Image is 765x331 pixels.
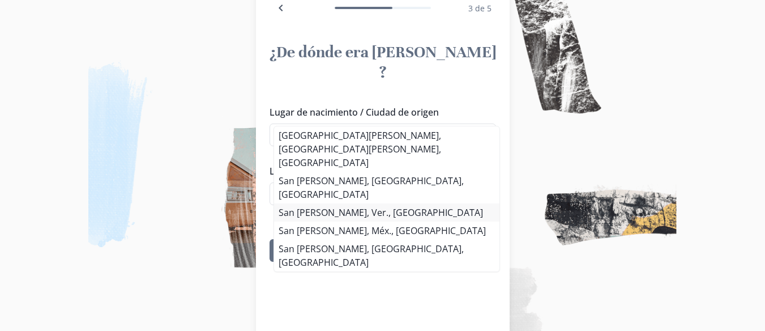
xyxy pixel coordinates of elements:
[270,239,496,262] button: Siguiente Paso
[270,164,489,178] label: Lugar de residencia más reciente
[468,3,492,14] span: 3 de 5
[274,126,499,172] li: [GEOGRAPHIC_DATA][PERSON_NAME], [GEOGRAPHIC_DATA][PERSON_NAME], [GEOGRAPHIC_DATA]
[274,203,499,222] li: San [PERSON_NAME], Ver., [GEOGRAPHIC_DATA]
[274,240,499,271] li: San [PERSON_NAME], [GEOGRAPHIC_DATA], [GEOGRAPHIC_DATA]
[270,105,489,119] label: Lugar de nacimiento / Ciudad de origen
[274,222,499,240] li: San [PERSON_NAME], Méx., [GEOGRAPHIC_DATA]
[274,172,499,203] li: San [PERSON_NAME], [GEOGRAPHIC_DATA], [GEOGRAPHIC_DATA]
[270,42,496,83] h1: ¿De dónde era [PERSON_NAME] ?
